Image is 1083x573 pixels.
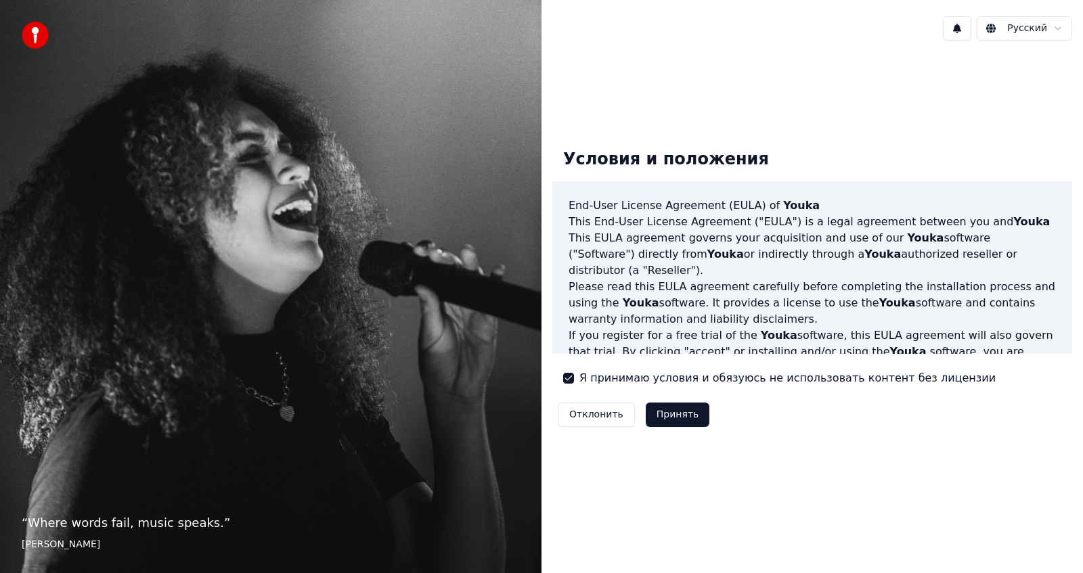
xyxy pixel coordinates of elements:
[783,199,820,212] span: Youka
[569,327,1056,392] p: If you register for a free trial of the software, this EULA agreement will also govern that trial...
[707,248,744,260] span: Youka
[22,513,520,532] p: “ Where words fail, music speaks. ”
[890,345,927,358] span: Youka
[623,296,659,309] span: Youka
[22,22,49,49] img: youka
[569,198,1056,214] h3: End-User License Agreement (EULA) of
[558,403,635,427] button: Отклонить
[569,279,1056,327] p: Please read this EULA agreement carefully before completing the installation process and using th...
[569,214,1056,230] p: This End-User License Agreement ("EULA") is a legal agreement between you and
[907,231,944,244] span: Youka
[864,248,901,260] span: Youka
[569,230,1056,279] p: This EULA agreement governs your acquisition and use of our software ("Software") directly from o...
[761,329,797,342] span: Youka
[22,538,520,551] footer: [PERSON_NAME]
[552,138,780,181] div: Условия и положения
[579,370,996,386] label: Я принимаю условия и обязуюсь не использовать контент без лицензии
[1013,215,1050,228] span: Youka
[879,296,916,309] span: Youka
[646,403,710,427] button: Принять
